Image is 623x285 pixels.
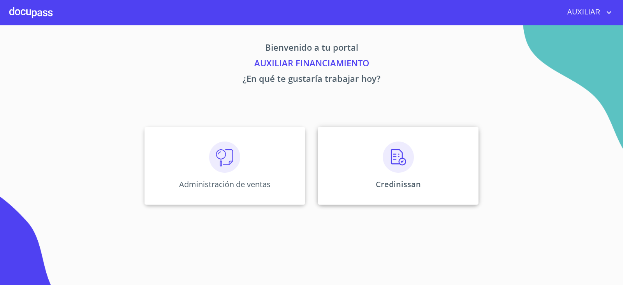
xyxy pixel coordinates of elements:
[376,179,421,189] p: Credinissan
[72,72,551,88] p: ¿En qué te gustaría trabajar hoy?
[561,6,614,19] button: account of current user
[561,6,604,19] span: AUXILIAR
[383,142,414,173] img: verificacion.png
[179,179,271,189] p: Administración de ventas
[72,41,551,57] p: Bienvenido a tu portal
[72,57,551,72] p: AUXILIAR FINANCIAMIENTO
[209,142,240,173] img: consulta.png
